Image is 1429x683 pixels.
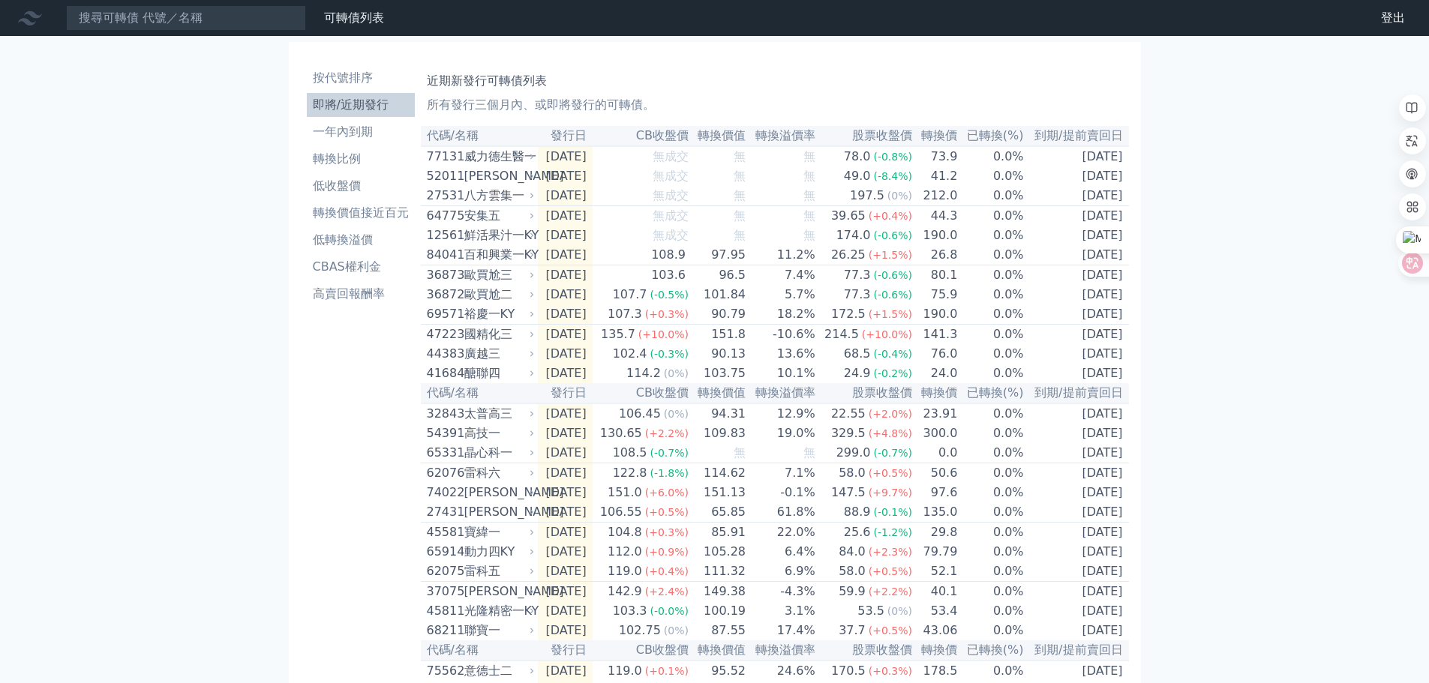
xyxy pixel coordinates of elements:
span: (-0.3%) [650,348,689,360]
td: 29.8 [913,523,958,543]
td: [DATE] [1025,582,1129,602]
div: 39.65 [828,207,869,225]
div: 103.6 [648,266,689,284]
td: 24.0 [913,364,958,383]
div: 142.9 [605,583,645,601]
span: (-0.6%) [873,289,912,301]
td: 85.91 [689,523,746,543]
span: (+0.4%) [869,210,912,222]
span: 無 [803,208,815,223]
td: [DATE] [538,424,593,443]
td: [DATE] [1025,166,1129,186]
td: 22.0% [746,523,816,543]
td: 151.8 [689,325,746,345]
td: 5.7% [746,285,816,304]
td: 0.0% [958,364,1024,383]
div: 107.7 [610,286,650,304]
li: 低收盤價 [307,177,415,195]
td: 12.9% [746,403,816,424]
span: 無 [803,445,815,460]
span: 無 [803,228,815,242]
div: 27431 [427,503,461,521]
span: (+2.2%) [645,427,689,439]
td: 0.0 [913,443,958,463]
div: 49.0 [841,167,874,185]
div: 高技一 [464,424,532,442]
td: 111.32 [689,562,746,582]
td: 7.4% [746,265,816,286]
td: 6.9% [746,562,816,582]
span: (-0.6%) [873,269,912,281]
div: 68.5 [841,345,874,363]
div: 119.0 [605,562,645,580]
td: [DATE] [1025,443,1129,463]
td: 0.0% [958,206,1024,226]
td: [DATE] [1025,523,1129,543]
div: 歐買尬三 [464,266,532,284]
div: 122.8 [610,464,650,482]
span: 無 [803,149,815,163]
th: 到期/提前賣回日 [1025,126,1129,146]
div: 172.5 [828,305,869,323]
td: 6.4% [746,542,816,562]
th: 轉換溢價率 [746,383,816,403]
td: 0.0% [958,226,1024,245]
div: 41684 [427,364,461,382]
h1: 近期新發行可轉債列表 [427,72,1123,90]
div: 130.65 [597,424,645,442]
div: 84041 [427,246,461,264]
td: 151.13 [689,483,746,502]
td: 11.2% [746,245,816,265]
div: 65914 [427,543,461,561]
div: 45581 [427,523,461,541]
li: 即將/近期發行 [307,96,415,114]
div: 108.5 [610,444,650,462]
span: (+0.5%) [645,506,689,518]
span: 無 [803,169,815,183]
td: -4.3% [746,582,816,602]
div: 37075 [427,583,461,601]
a: 低轉換溢價 [307,228,415,252]
div: 214.5 [821,325,862,343]
td: 96.5 [689,265,746,286]
td: 0.0% [958,523,1024,543]
td: 0.0% [958,304,1024,325]
div: 104.8 [605,523,645,541]
a: 低收盤價 [307,174,415,198]
td: [DATE] [1025,502,1129,523]
div: 102.4 [610,345,650,363]
td: 0.0% [958,562,1024,582]
td: [DATE] [538,226,593,245]
td: 79.79 [913,542,958,562]
div: 動力四KY [464,543,532,561]
td: 97.95 [689,245,746,265]
th: 到期/提前賣回日 [1025,383,1129,403]
td: [DATE] [538,502,593,523]
td: [DATE] [1025,304,1129,325]
td: [DATE] [538,285,593,304]
th: 轉換溢價率 [746,126,816,146]
span: (-0.7%) [873,447,912,459]
span: (+0.3%) [645,308,689,320]
div: 65331 [427,444,461,462]
div: 八方雲集一 [464,187,532,205]
td: [DATE] [538,601,593,621]
td: 0.0% [958,443,1024,463]
div: 國精化三 [464,325,532,343]
td: 44.3 [913,206,958,226]
span: (+1.5%) [869,308,912,320]
span: 無成交 [653,149,689,163]
div: 百和興業一KY [464,246,532,264]
td: 7.1% [746,463,816,484]
span: (+10.0%) [638,328,689,340]
div: 36873 [427,266,461,284]
td: 76.0 [913,344,958,364]
span: (-0.4%) [873,348,912,360]
th: 轉換價 [913,383,958,403]
td: [DATE] [1025,206,1129,226]
a: 登出 [1369,6,1417,30]
td: [DATE] [1025,542,1129,562]
input: 搜尋可轉債 代號／名稱 [66,5,306,31]
span: (-0.6%) [873,229,912,241]
div: 25.6 [841,523,874,541]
